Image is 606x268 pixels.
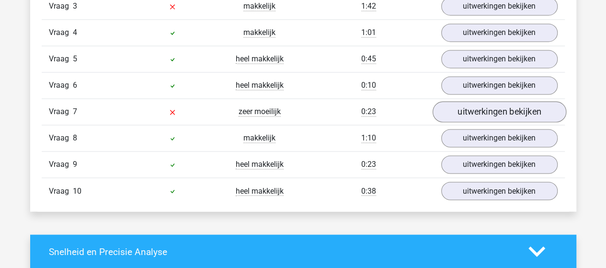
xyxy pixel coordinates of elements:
span: 8 [73,133,77,142]
span: Vraag [49,132,73,144]
span: 5 [73,54,77,63]
span: 9 [73,160,77,169]
span: heel makkelijk [236,81,284,90]
span: 0:23 [361,107,376,117]
span: 3 [73,1,77,11]
span: Vraag [49,159,73,170]
span: 0:23 [361,160,376,169]
span: Vraag [49,106,73,117]
span: Vraag [49,80,73,91]
span: zeer moeilijk [239,107,281,117]
a: uitwerkingen bekijken [441,129,558,147]
span: 1:10 [361,133,376,143]
span: heel makkelijk [236,54,284,64]
span: 4 [73,28,77,37]
span: makkelijk [243,133,275,143]
a: uitwerkingen bekijken [441,50,558,68]
span: heel makkelijk [236,160,284,169]
a: uitwerkingen bekijken [432,101,566,122]
span: 0:10 [361,81,376,90]
span: 10 [73,186,81,195]
a: uitwerkingen bekijken [441,76,558,94]
span: makkelijk [243,28,275,37]
span: 1:42 [361,1,376,11]
span: heel makkelijk [236,186,284,196]
span: 6 [73,81,77,90]
span: Vraag [49,185,73,197]
span: makkelijk [243,1,275,11]
span: Vraag [49,27,73,38]
a: uitwerkingen bekijken [441,155,558,174]
h4: Snelheid en Precisie Analyse [49,246,514,257]
a: uitwerkingen bekijken [441,182,558,200]
a: uitwerkingen bekijken [441,23,558,42]
span: Vraag [49,0,73,12]
span: 0:45 [361,54,376,64]
span: 7 [73,107,77,116]
span: 0:38 [361,186,376,196]
span: Vraag [49,53,73,65]
span: 1:01 [361,28,376,37]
